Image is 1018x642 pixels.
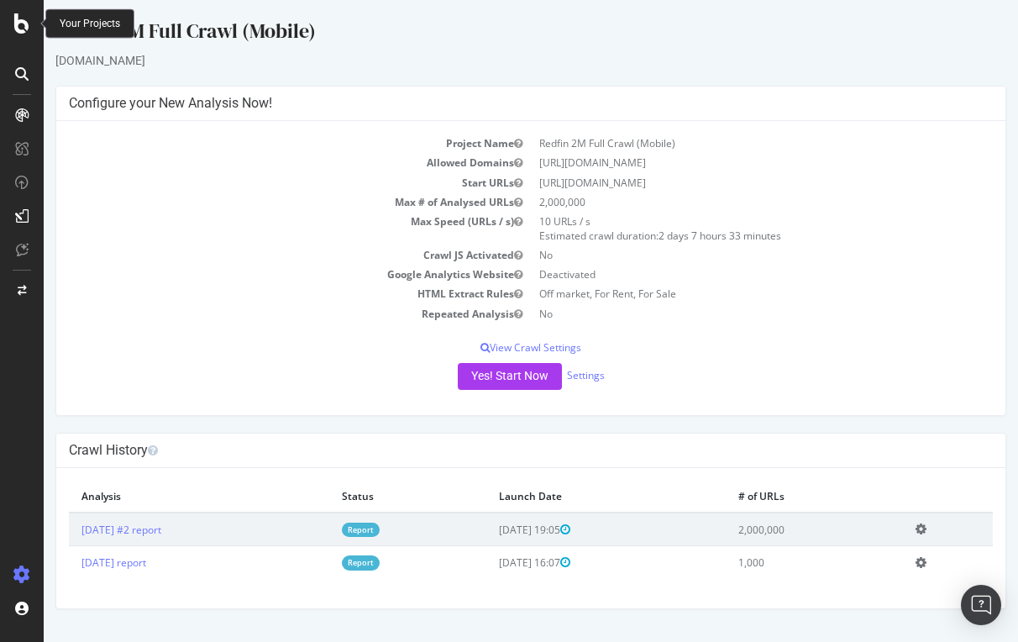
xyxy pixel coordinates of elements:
th: Launch Date [443,481,683,513]
td: Deactivated [487,265,949,284]
div: Your Projects [60,17,120,31]
th: # of URLs [682,481,859,513]
td: Project Name [25,134,487,153]
td: Allowed Domains [25,153,487,172]
td: Crawl JS Activated [25,245,487,265]
th: Status [286,481,442,513]
div: [DOMAIN_NAME] [12,52,963,69]
td: [URL][DOMAIN_NAME] [487,153,949,172]
td: Max Speed (URLs / s) [25,212,487,245]
h4: Crawl History [25,442,949,459]
h4: Configure your New Analysis Now! [25,95,949,112]
span: [DATE] 16:07 [455,555,527,570]
p: View Crawl Settings [25,340,949,355]
th: Analysis [25,481,286,513]
a: [DATE] report [38,555,102,570]
td: HTML Extract Rules [25,284,487,303]
td: 2,000,000 [487,192,949,212]
a: [DATE] #2 report [38,523,118,537]
td: Max # of Analysed URLs [25,192,487,212]
td: [URL][DOMAIN_NAME] [487,173,949,192]
span: [DATE] 19:05 [455,523,527,537]
td: Repeated Analysis [25,304,487,324]
a: Report [298,555,336,570]
td: No [487,304,949,324]
div: Redfin 2M Full Crawl (Mobile) [12,17,963,52]
td: 2,000,000 [682,513,859,546]
button: Yes! Start Now [414,363,518,390]
a: Settings [523,368,561,382]
td: 10 URLs / s Estimated crawl duration: [487,212,949,245]
td: Start URLs [25,173,487,192]
a: Report [298,523,336,537]
td: Off market, For Rent, For Sale [487,284,949,303]
td: Redfin 2M Full Crawl (Mobile) [487,134,949,153]
div: Open Intercom Messenger [961,585,1001,625]
td: Google Analytics Website [25,265,487,284]
td: 1,000 [682,546,859,579]
span: 2 days 7 hours 33 minutes [615,229,737,243]
td: No [487,245,949,265]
